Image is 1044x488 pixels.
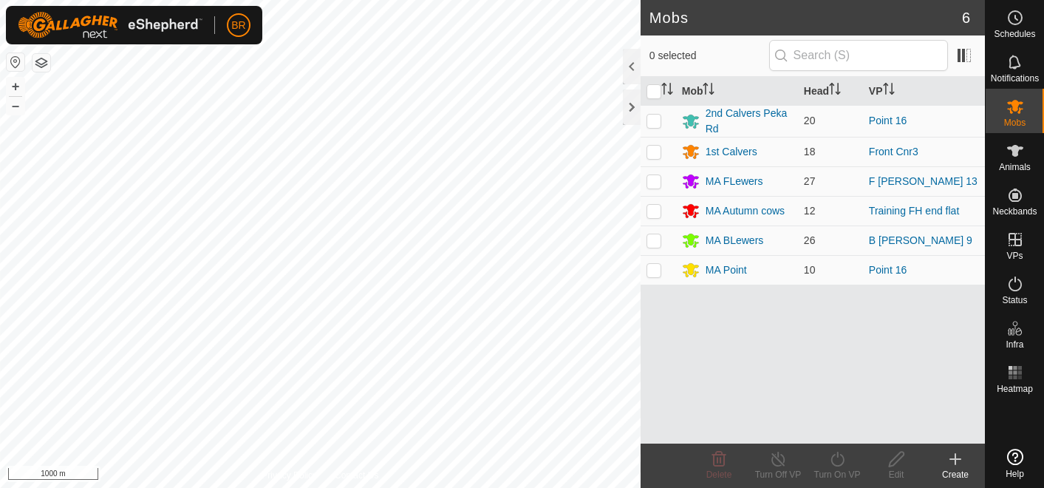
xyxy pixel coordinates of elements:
[804,115,816,126] span: 20
[706,262,747,278] div: MA Point
[231,18,245,33] span: BR
[992,207,1037,216] span: Neckbands
[706,203,785,219] div: MA Autumn cows
[808,468,867,481] div: Turn On VP
[1006,251,1023,260] span: VPs
[649,48,769,64] span: 0 selected
[703,85,714,97] p-sorticon: Activate to sort
[883,85,895,97] p-sorticon: Activate to sort
[869,205,959,217] a: Training FH end flat
[869,175,978,187] a: F [PERSON_NAME] 13
[649,9,962,27] h2: Mobs
[1006,470,1024,478] span: Help
[869,264,907,276] a: Point 16
[926,468,985,481] div: Create
[262,469,317,482] a: Privacy Policy
[867,468,926,481] div: Edit
[1004,118,1026,127] span: Mobs
[676,77,798,106] th: Mob
[863,77,985,106] th: VP
[1002,296,1027,305] span: Status
[804,234,816,246] span: 26
[869,115,907,126] a: Point 16
[7,53,24,71] button: Reset Map
[706,144,757,160] div: 1st Calvers
[829,85,841,97] p-sorticon: Activate to sort
[706,106,792,137] div: 2nd Calvers Peka Rd
[962,7,970,29] span: 6
[804,175,816,187] span: 27
[335,469,378,482] a: Contact Us
[804,205,816,217] span: 12
[33,54,50,72] button: Map Layers
[7,78,24,95] button: +
[804,264,816,276] span: 10
[1006,340,1023,349] span: Infra
[999,163,1031,172] span: Animals
[798,77,863,106] th: Head
[804,146,816,157] span: 18
[991,74,1039,83] span: Notifications
[18,12,202,38] img: Gallagher Logo
[994,30,1035,38] span: Schedules
[986,443,1044,484] a: Help
[7,97,24,115] button: –
[661,85,673,97] p-sorticon: Activate to sort
[706,470,732,480] span: Delete
[748,468,808,481] div: Turn Off VP
[706,233,764,248] div: MA BLewers
[869,234,972,246] a: B [PERSON_NAME] 9
[997,384,1033,393] span: Heatmap
[769,40,948,71] input: Search (S)
[706,174,763,189] div: MA FLewers
[869,146,918,157] a: Front Cnr3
